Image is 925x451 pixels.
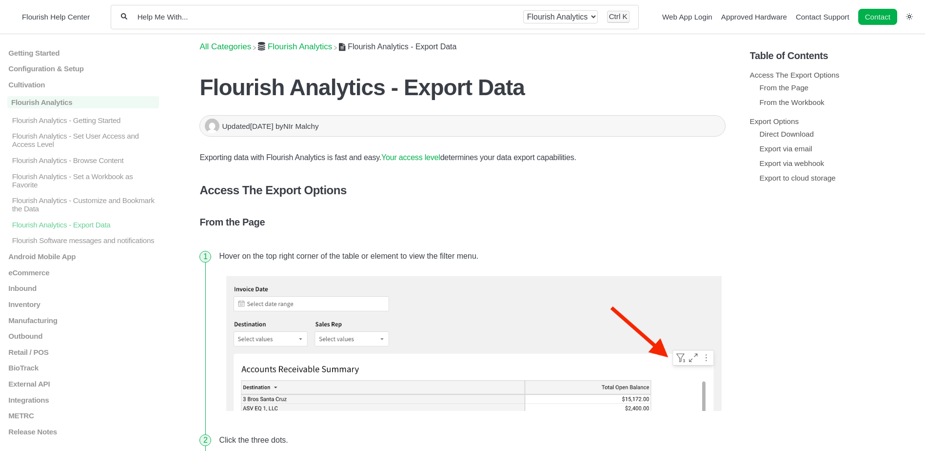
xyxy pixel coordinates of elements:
span: by [276,122,319,130]
a: Flourish Analytics [7,96,159,108]
a: Export via webhook [760,159,825,167]
kbd: K [623,12,628,20]
a: Flourish Analytics - Customize and Bookmark the Data [7,196,159,213]
p: Flourish Analytics - Customize and Bookmark the Data [11,196,159,213]
h1: Flourish Analytics - Export Data [199,74,725,101]
kbd: Ctrl [609,12,621,20]
a: Flourish Analytics - Export Data [7,221,159,229]
a: Release Notes [7,428,159,436]
a: Export to cloud storage [760,174,836,182]
a: Flourish Analytics - Set a Workbook as Favorite [7,172,159,188]
a: From the Workbook [760,98,825,106]
a: Your access level [381,153,440,162]
img: NIr Malchy [205,119,219,133]
time: [DATE] [250,122,274,130]
a: BioTrack [7,364,159,372]
span: Flourish Analytics - Export Data [348,42,456,51]
li: Contact desktop [856,10,900,24]
a: METRC [7,411,159,420]
span: Flourish Help Center [22,13,90,21]
a: Flourish Analytics - Browse Content [7,156,159,164]
a: Android Mobile App [7,252,159,261]
p: Flourish Analytics - Set User Access and Access Level [11,132,159,148]
a: Breadcrumb link to All Categories [199,42,251,51]
a: Getting Started [7,48,159,57]
img: Flourish Help Center Logo [12,10,17,23]
a: Configuration & Setup [7,64,159,73]
a: Flourish Analytics - Getting Started [7,116,159,124]
span: ​Flourish Analytics [268,42,332,52]
span: All Categories [199,42,251,52]
a: From the Page [760,83,808,92]
a: Integrations [7,395,159,404]
p: Flourish Analytics - Export Data [11,221,159,229]
a: Switch dark mode setting [906,12,913,20]
p: Flourish Analytics - Set a Workbook as Favorite [11,172,159,188]
li: Hover on the top right corner of the table or element to view the filter menu. [215,244,725,428]
a: Cultivation [7,81,159,89]
a: Manufacturing [7,316,159,324]
a: Approved Hardware navigation item [721,13,787,21]
a: Direct Download [760,130,814,138]
p: Flourish Software messages and notifications [11,236,159,245]
a: Web App Login navigation item [662,13,712,21]
a: Flourish Help Center [12,10,90,23]
a: Export via email [760,144,812,153]
a: eCommerce [7,268,159,276]
img: 1.png [219,271,721,410]
p: Flourish Analytics - Browse Content [11,156,159,164]
a: Export Options [750,117,799,125]
a: Flourish Analytics - Set User Access and Access Level [7,132,159,148]
a: External API [7,380,159,388]
a: Contact [858,9,897,25]
h5: From the Page [199,217,725,228]
a: Contact Support navigation item [796,13,849,21]
a: Flourish Software messages and notifications [7,236,159,245]
h4: Access The Export Options [199,184,725,197]
p: Exporting data with Flourish Analytics is fast and easy. determines your data export capabilities. [199,151,725,164]
span: NIr Malchy [283,122,319,130]
p: Flourish Analytics - Getting Started [11,116,159,124]
a: Access The Export Options [750,71,840,79]
a: Inventory [7,300,159,308]
span: Updated [222,122,275,130]
a: Flourish Analytics [258,42,332,51]
a: Retail / POS [7,348,159,356]
h5: Table of Contents [750,50,918,61]
a: Inbound [7,284,159,292]
a: Outbound [7,332,159,340]
input: Help Me With... [137,12,514,21]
